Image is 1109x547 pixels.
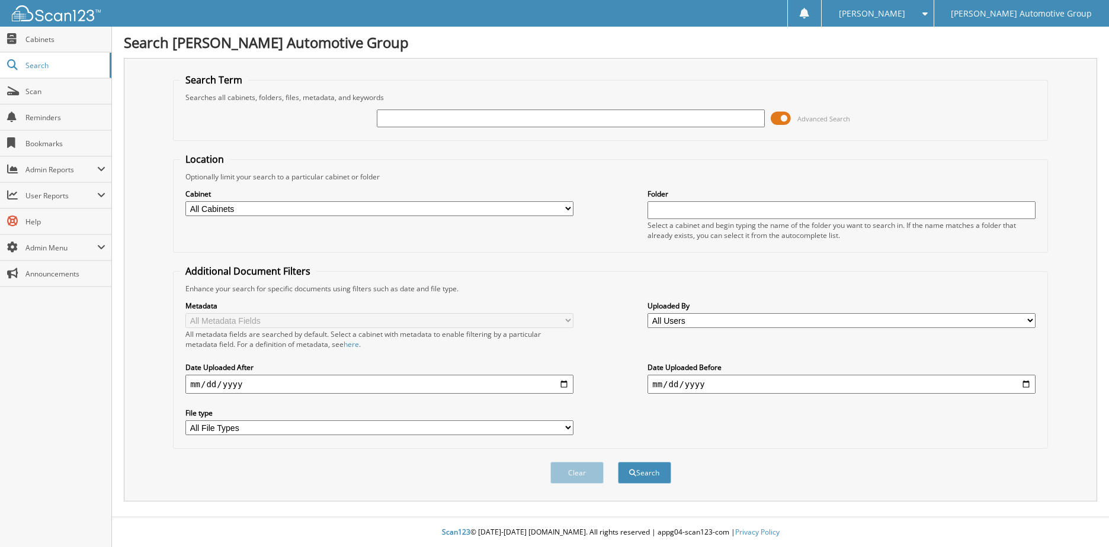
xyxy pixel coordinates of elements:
[124,33,1097,52] h1: Search [PERSON_NAME] Automotive Group
[25,139,105,149] span: Bookmarks
[951,10,1092,17] span: [PERSON_NAME] Automotive Group
[648,301,1036,311] label: Uploaded By
[185,189,573,199] label: Cabinet
[25,34,105,44] span: Cabinets
[797,114,850,123] span: Advanced Search
[25,60,104,70] span: Search
[112,518,1109,547] div: © [DATE]-[DATE] [DOMAIN_NAME]. All rights reserved | appg04-scan123-com |
[648,189,1036,199] label: Folder
[735,527,780,537] a: Privacy Policy
[25,191,97,201] span: User Reports
[180,153,230,166] legend: Location
[25,165,97,175] span: Admin Reports
[180,73,248,86] legend: Search Term
[648,362,1036,372] label: Date Uploaded Before
[25,243,97,253] span: Admin Menu
[180,172,1041,182] div: Optionally limit your search to a particular cabinet or folder
[344,339,359,349] a: here
[185,329,573,349] div: All metadata fields are searched by default. Select a cabinet with metadata to enable filtering b...
[25,112,105,123] span: Reminders
[442,527,470,537] span: Scan123
[25,86,105,96] span: Scan
[185,375,573,394] input: start
[180,284,1041,294] div: Enhance your search for specific documents using filters such as date and file type.
[180,265,316,278] legend: Additional Document Filters
[550,462,604,484] button: Clear
[25,269,105,279] span: Announcements
[180,92,1041,102] div: Searches all cabinets, folders, files, metadata, and keywords
[839,10,905,17] span: [PERSON_NAME]
[185,362,573,372] label: Date Uploaded After
[618,462,671,484] button: Search
[25,217,105,227] span: Help
[185,408,573,418] label: File type
[185,301,573,311] label: Metadata
[648,375,1036,394] input: end
[648,220,1036,240] div: Select a cabinet and begin typing the name of the folder you want to search in. If the name match...
[12,5,101,21] img: scan123-logo-white.svg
